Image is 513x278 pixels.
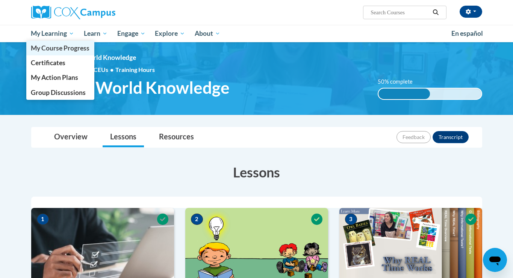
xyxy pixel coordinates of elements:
[31,44,89,52] span: My Course Progress
[31,29,74,38] span: My Learning
[31,163,482,182] h3: Lessons
[483,248,507,272] iframe: Button to launch messaging window
[195,29,220,38] span: About
[31,59,65,67] span: Certificates
[110,66,113,73] span: •
[26,55,95,70] a: Certificates
[191,214,203,225] span: 2
[451,29,483,37] span: En español
[190,25,225,42] a: About
[26,41,95,55] a: My Course Progress
[155,29,185,38] span: Explore
[103,127,144,147] a: Lessons
[345,214,357,225] span: 3
[31,6,115,19] img: Cox Campus
[112,25,150,42] a: Engage
[47,127,95,147] a: Overview
[84,29,107,38] span: Learn
[378,89,430,99] div: 50% complete
[117,29,145,38] span: Engage
[115,66,155,73] span: Training Hours
[151,127,201,147] a: Resources
[37,214,49,225] span: 1
[430,8,441,17] button: Search
[79,25,112,42] a: Learn
[396,131,431,143] button: Feedback
[81,66,115,74] span: 0.20 CEUs
[378,78,421,86] label: 50% complete
[433,131,469,143] button: Transcript
[26,25,79,42] a: My Learning
[58,53,136,61] span: Building World Knowledge
[20,25,493,42] div: Main menu
[31,89,86,96] span: Group Discussions
[26,85,95,100] a: Group Discussions
[31,78,230,98] span: Building World Knowledge
[370,8,430,17] input: Search Courses
[460,6,482,18] button: Account Settings
[150,25,190,42] a: Explore
[26,70,95,85] a: My Action Plans
[446,26,488,41] a: En español
[31,6,174,19] a: Cox Campus
[31,73,78,81] span: My Action Plans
